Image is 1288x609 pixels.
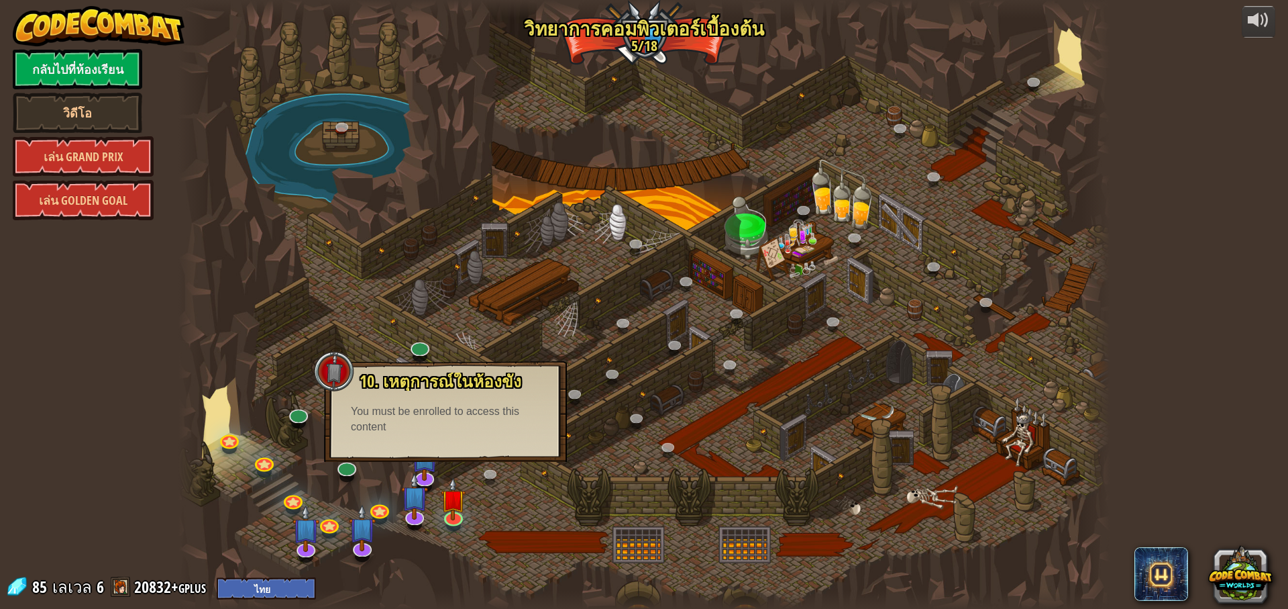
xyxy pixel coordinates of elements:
div: You must be enrolled to access this content [351,404,540,435]
a: 20832+gplus [134,576,210,598]
button: ปรับระดับเสียง [1242,6,1275,38]
span: เลเวล [52,576,92,598]
img: level-banner-unstarted-subscriber.png [292,506,319,552]
img: CodeCombat - Learn how to code by playing a game [13,6,184,46]
span: 10. เหตุการณ์ในห้องขัง [360,370,521,393]
a: เล่น Grand Prix [13,136,154,177]
span: 6 [97,576,104,598]
img: level-banner-unstarted.png [441,477,466,520]
a: กลับไปที่ห้องเรียน [13,49,142,89]
a: วิดีโอ [13,93,142,133]
a: เล่น Golden Goal [13,180,154,220]
img: level-banner-unstarted-subscriber.png [348,504,375,551]
img: level-banner-unstarted-subscriber.png [401,473,428,520]
span: 85 [32,576,51,598]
